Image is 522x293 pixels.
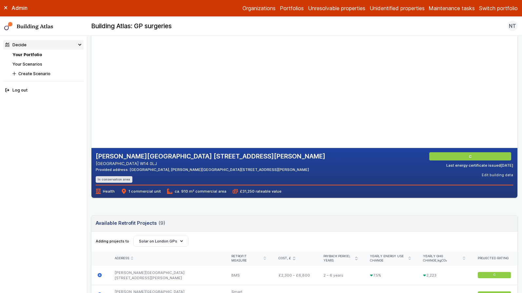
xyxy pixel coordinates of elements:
[478,256,511,261] div: Projected rating
[233,189,281,194] span: £31,250 rateable value
[280,4,304,12] a: Portfolios
[509,22,516,30] span: NT
[96,152,325,161] h2: [PERSON_NAME][GEOGRAPHIC_DATA] [STREET_ADDRESS][PERSON_NAME]
[4,22,13,31] img: main-0bbd2752.svg
[159,220,165,227] span: (9)
[507,21,518,31] button: NT
[308,4,365,12] a: Unresolvable properties
[493,273,495,277] span: C
[225,266,272,285] div: BMS
[279,256,291,261] span: Cost, £
[96,176,132,182] li: In conservation area
[10,69,84,78] button: Create Scenario
[133,236,189,247] button: Solar on London GPs
[272,266,317,285] div: £2,300 – £6,800
[167,189,226,194] span: ca. 910 m² commercial area
[121,189,161,194] span: 1 commercial unit
[96,189,115,194] span: Health
[96,239,129,244] span: Adding projects to
[482,172,513,178] button: Edit building data
[108,266,225,285] div: [PERSON_NAME][GEOGRAPHIC_DATA] [STREET_ADDRESS][PERSON_NAME]
[96,220,165,227] h3: Available Retrofit Projects
[3,40,84,50] summary: Decide
[423,254,461,263] span: Yearly GHG change,
[231,254,261,263] span: Retrofit measure
[96,167,325,172] div: Provided address: [GEOGRAPHIC_DATA], [PERSON_NAME][GEOGRAPHIC_DATA][STREET_ADDRESS][PERSON_NAME]
[5,42,27,48] div: Decide
[370,254,406,263] span: Yearly energy use change
[501,163,513,168] time: [DATE]
[242,4,276,12] a: Organizations
[91,22,172,31] h2: Building Atlas: GP surgeries
[429,4,475,12] a: Maintenance tasks
[115,256,129,261] span: Address
[479,4,518,12] button: Switch portfolio
[370,4,425,12] a: Unidentified properties
[96,160,325,167] address: [GEOGRAPHIC_DATA] W14 0LJ
[12,62,42,67] a: Your Scenarios
[12,52,42,57] a: Your Portfolio
[323,254,353,263] span: Payback period, years
[437,259,447,262] span: kgCO₂
[470,154,473,159] span: C
[446,163,513,168] div: Last energy certificate issued
[317,266,364,285] div: 2 – 6 years
[3,86,84,95] button: Log out
[364,266,417,285] div: 7.5%
[417,266,471,285] div: 2,223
